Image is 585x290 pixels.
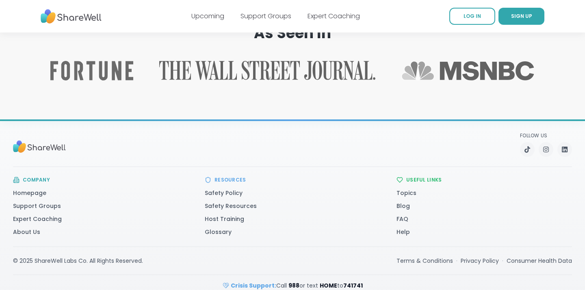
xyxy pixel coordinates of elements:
[288,281,299,290] strong: 988
[191,11,224,21] a: Upcoming
[214,177,246,183] h3: Resources
[308,11,360,21] a: Expert Coaching
[498,8,544,25] a: SIGN UP
[23,177,50,183] h3: Company
[50,61,133,80] img: Fortune logo
[396,202,410,210] a: Blog
[396,257,453,265] a: Terms & Conditions
[401,61,535,80] a: Read ShareWell coverage in MSNBC
[449,8,495,25] a: LOG IN
[13,189,46,197] a: Homepage
[205,202,257,210] a: Safety Resources
[461,257,499,265] a: Privacy Policy
[205,215,244,223] a: Host Training
[13,228,40,236] a: About Us
[401,61,535,80] img: MSNBC logo
[502,257,503,265] span: ·
[13,136,66,157] img: Sharewell
[511,13,532,19] span: SIGN UP
[343,281,363,290] strong: 741741
[464,13,481,19] span: LOG IN
[159,61,375,80] img: The Wall Street Journal logo
[507,257,572,265] a: Consumer Health Data
[13,257,143,265] div: © 2025 ShareWell Labs Co. All Rights Reserved.
[406,177,442,183] h3: Useful Links
[320,281,337,290] strong: HOME
[456,257,457,265] span: ·
[50,61,133,80] a: Read ShareWell coverage in Fortune
[13,202,61,210] a: Support Groups
[240,11,291,21] a: Support Groups
[396,215,408,223] a: FAQ
[231,281,363,290] span: Call or text to
[557,142,572,157] a: LinkedIn
[539,142,553,157] a: Instagram
[159,61,375,80] a: Read ShareWell coverage in The Wall Street Journal
[205,189,243,197] a: Safety Policy
[520,132,572,139] p: Follow Us
[396,189,416,197] a: Topics
[396,228,410,236] a: Help
[520,142,535,157] a: TikTok
[205,228,232,236] a: Glossary
[41,5,102,28] img: ShareWell Nav Logo
[6,25,578,41] h2: As Seen In
[231,281,276,290] strong: Crisis Support:
[13,215,62,223] a: Expert Coaching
